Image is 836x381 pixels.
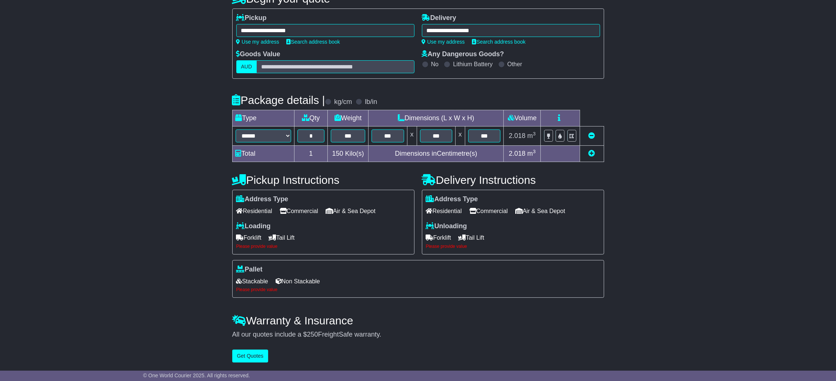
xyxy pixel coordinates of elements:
span: © One World Courier 2025. All rights reserved. [143,372,250,378]
span: m [527,150,536,157]
span: Air & Sea Depot [326,205,376,217]
sup: 3 [533,149,536,154]
div: Please provide value [236,244,410,249]
td: Dimensions in Centimetre(s) [369,146,504,162]
span: m [527,132,536,139]
span: Commercial [469,205,508,217]
span: 2.018 [509,132,526,139]
div: Please provide value [236,287,600,292]
td: Total [232,146,294,162]
label: kg/cm [334,98,352,106]
span: Residential [426,205,462,217]
span: Tail Lift [459,232,484,243]
span: 250 [307,331,318,338]
td: Weight [328,110,369,127]
td: Qty [294,110,328,127]
a: Remove this item [589,132,595,139]
td: x [407,127,417,146]
span: 150 [332,150,343,157]
label: Delivery [422,14,456,22]
label: Pallet [236,266,263,274]
label: Goods Value [236,50,280,58]
a: Search address book [472,39,526,45]
span: Forklift [426,232,451,243]
label: Unloading [426,222,467,230]
span: Commercial [280,205,318,217]
td: Volume [504,110,541,127]
a: Search address book [287,39,340,45]
td: Kilo(s) [328,146,369,162]
label: lb/in [365,98,377,106]
a: Add new item [589,150,595,157]
td: Dimensions (L x W x H) [369,110,504,127]
td: x [455,127,465,146]
label: Pickup [236,14,267,22]
span: Non Stackable [276,276,320,287]
span: Air & Sea Depot [515,205,565,217]
div: Please provide value [426,244,600,249]
span: Stackable [236,276,268,287]
span: Residential [236,205,272,217]
label: No [431,61,439,68]
button: Get Quotes [232,350,269,363]
a: Use my address [422,39,465,45]
span: Tail Lift [269,232,295,243]
label: Loading [236,222,271,230]
sup: 3 [533,131,536,136]
label: Other [507,61,522,68]
td: 1 [294,146,328,162]
label: Address Type [236,195,289,203]
td: Type [232,110,294,127]
span: Forklift [236,232,262,243]
span: 2.018 [509,150,526,157]
h4: Package details | [232,94,325,106]
label: Address Type [426,195,478,203]
a: Use my address [236,39,279,45]
label: AUD [236,60,257,73]
h4: Warranty & Insurance [232,314,604,327]
h4: Delivery Instructions [422,174,604,186]
label: Lithium Battery [453,61,493,68]
h4: Pickup Instructions [232,174,414,186]
label: Any Dangerous Goods? [422,50,504,58]
div: All our quotes include a $ FreightSafe warranty. [232,331,604,339]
